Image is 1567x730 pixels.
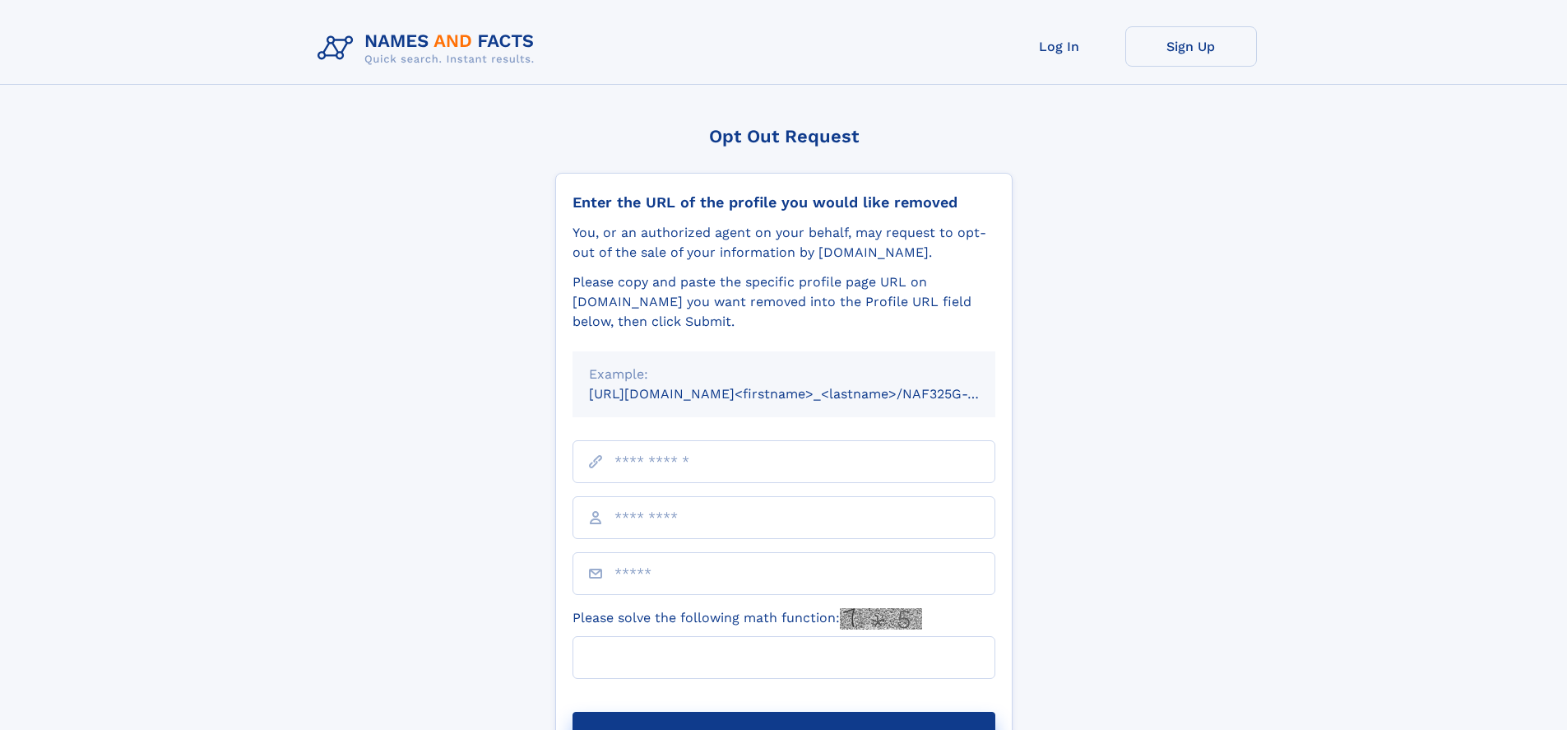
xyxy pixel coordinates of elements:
[573,608,922,630] label: Please solve the following math function:
[589,365,979,384] div: Example:
[994,26,1125,67] a: Log In
[573,193,995,212] div: Enter the URL of the profile you would like removed
[589,386,1027,402] small: [URL][DOMAIN_NAME]<firstname>_<lastname>/NAF325G-xxxxxxxx
[573,272,995,332] div: Please copy and paste the specific profile page URL on [DOMAIN_NAME] you want removed into the Pr...
[1125,26,1257,67] a: Sign Up
[311,26,548,71] img: Logo Names and Facts
[573,223,995,263] div: You, or an authorized agent on your behalf, may request to opt-out of the sale of your informatio...
[555,126,1013,146] div: Opt Out Request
